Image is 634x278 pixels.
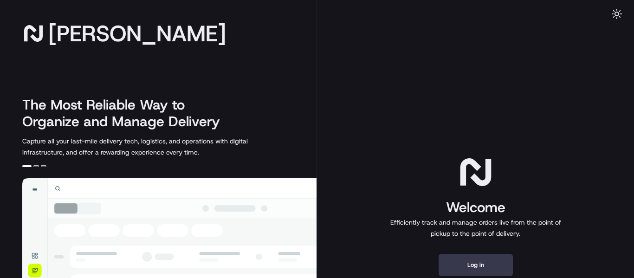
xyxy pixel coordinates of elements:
[387,217,565,239] p: Efficiently track and manage orders live from the point of pickup to the point of delivery.
[48,24,226,43] span: [PERSON_NAME]
[22,97,230,130] h2: The Most Reliable Way to Organize and Manage Delivery
[22,136,290,158] p: Capture all your last-mile delivery tech, logistics, and operations with digital infrastructure, ...
[439,254,513,276] button: Log in
[387,198,565,217] h1: Welcome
